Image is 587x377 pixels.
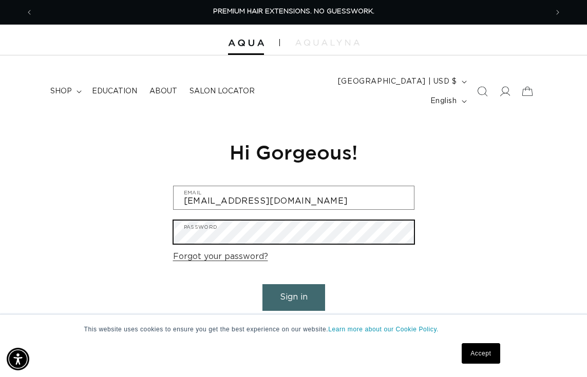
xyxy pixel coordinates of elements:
[546,3,569,22] button: Next announcement
[173,140,414,165] h1: Hi Gorgeous!
[190,87,255,96] span: Salon Locator
[7,348,29,370] div: Accessibility Menu
[44,81,86,102] summary: shop
[424,91,471,111] button: English
[471,80,494,103] summary: Search
[448,266,587,377] iframe: Chat Widget
[86,81,143,102] a: Education
[262,284,325,310] button: Sign in
[295,39,359,46] img: aqualyna.com
[430,96,457,107] span: English
[173,249,268,264] a: Forgot your password?
[149,87,177,96] span: About
[228,39,264,47] img: Aqua Hair Extensions
[328,326,439,333] a: Learn more about our Cookie Policy.
[183,81,261,102] a: Salon Locator
[143,81,183,102] a: About
[174,186,414,209] input: Email
[50,87,72,96] span: shop
[84,325,503,334] p: This website uses cookies to ensure you get the best experience on our website.
[92,87,137,96] span: Education
[338,76,457,87] span: [GEOGRAPHIC_DATA] | USD $
[213,8,374,15] span: PREMIUM HAIR EXTENSIONS. NO GUESSWORK.
[18,3,41,22] button: Previous announcement
[332,72,471,91] button: [GEOGRAPHIC_DATA] | USD $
